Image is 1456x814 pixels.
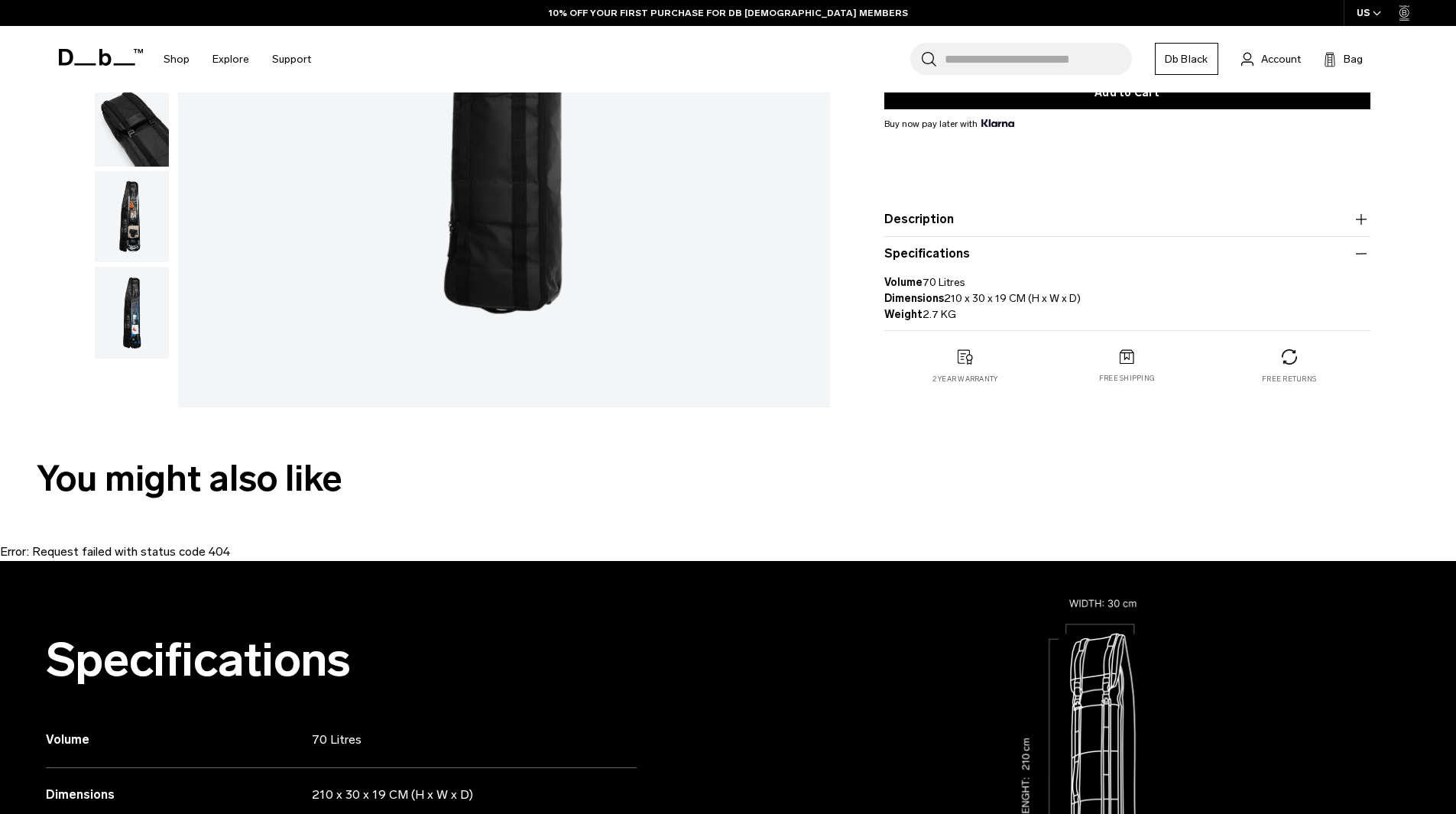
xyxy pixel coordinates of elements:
[549,6,908,20] a: 10% OFF YOUR FIRST PURCHASE FOR DB [DEMOGRAPHIC_DATA] MEMBERS
[884,210,1370,229] button: Description
[1324,50,1363,68] button: Bag
[212,32,249,86] a: Explore
[981,119,1014,127] img: {"height" => 20, "alt" => "Klarna"}
[1262,374,1316,384] p: Free returns
[1344,51,1363,67] span: Bag
[932,374,998,384] p: 2 year warranty
[272,32,311,86] a: Support
[164,32,190,86] a: Shop
[1099,374,1155,384] p: Free shipping
[884,77,1370,109] button: Add to Cart
[37,452,1419,506] h2: You might also like
[1241,50,1301,68] a: Account
[884,292,944,305] strong: Dimensions
[94,74,170,167] button: Snow Roller 70L Black Out
[46,634,637,686] h2: Specifications
[94,170,170,264] button: Snow Roller 70L Black Out
[46,786,312,804] h3: Dimensions
[95,171,169,263] img: Snow Roller 70L Black Out
[884,245,1370,263] button: Specifications
[884,117,1014,131] span: Buy now pay later with
[46,731,312,749] h3: Volume
[312,786,607,804] p: 210 x 30 x 19 CM (H x W x D)
[1155,43,1218,75] a: Db Black
[94,266,170,359] button: Snow Roller 70L Black Out
[884,276,923,289] strong: Volume
[1261,51,1301,67] span: Account
[312,731,607,749] p: 70 Litres
[152,26,323,92] nav: Main Navigation
[95,267,169,358] img: Snow Roller 70L Black Out
[884,263,1370,323] p: 70 Litres 210 x 30 x 19 CM (H x W x D) 2.7 KG
[95,75,169,167] img: Snow Roller 70L Black Out
[884,308,923,321] strong: Weight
